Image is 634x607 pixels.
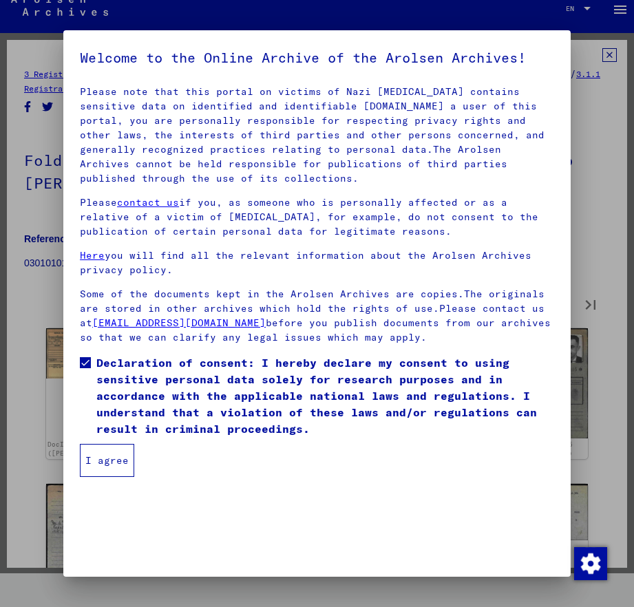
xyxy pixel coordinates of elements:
[80,287,554,345] p: Some of the documents kept in the Arolsen Archives are copies.The originals are stored in other a...
[117,196,179,209] a: contact us
[80,249,105,262] a: Here
[80,248,554,277] p: you will find all the relevant information about the Arolsen Archives privacy policy.
[80,444,134,477] button: I agree
[96,354,554,437] span: Declaration of consent: I hereby declare my consent to using sensitive personal data solely for r...
[574,547,607,580] img: Change consent
[80,85,554,186] p: Please note that this portal on victims of Nazi [MEDICAL_DATA] contains sensitive data on identif...
[92,317,266,329] a: [EMAIL_ADDRESS][DOMAIN_NAME]
[80,195,554,239] p: Please if you, as someone who is personally affected or as a relative of a victim of [MEDICAL_DAT...
[80,47,554,69] h5: Welcome to the Online Archive of the Arolsen Archives!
